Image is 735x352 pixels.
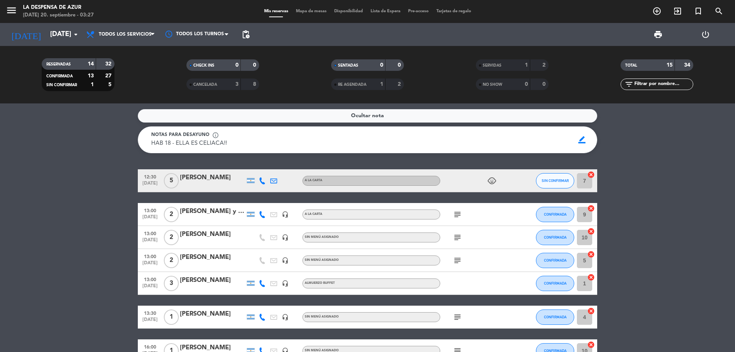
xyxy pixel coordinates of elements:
[587,273,595,281] i: cancel
[536,253,574,268] button: CONFIRMADA
[544,281,567,285] span: CONFIRMADA
[542,178,569,183] span: SIN CONFIRMAR
[453,210,462,219] i: subject
[282,257,289,264] i: headset_mic
[536,230,574,245] button: CONFIRMADA
[305,236,339,239] span: Sin menú asignado
[180,206,245,216] div: [PERSON_NAME] y [PERSON_NAME]
[673,7,682,16] i: exit_to_app
[164,276,179,291] span: 3
[88,61,94,67] strong: 14
[351,111,384,120] span: Ocultar nota
[575,133,590,147] span: border_color
[624,80,634,89] i: filter_list
[140,342,160,351] span: 16:00
[99,32,152,37] span: Todos los servicios
[398,82,402,87] strong: 2
[260,9,292,13] span: Mis reservas
[253,82,258,87] strong: 8
[587,205,595,212] i: cancel
[140,237,160,246] span: [DATE]
[164,173,179,188] span: 5
[380,62,383,68] strong: 0
[140,317,160,326] span: [DATE]
[6,5,17,19] button: menu
[682,23,729,46] div: LOG OUT
[666,62,673,68] strong: 15
[684,62,692,68] strong: 34
[140,206,160,214] span: 13:00
[305,282,335,285] span: Almuerzo buffet
[71,30,80,39] i: arrow_drop_down
[544,258,567,262] span: CONFIRMADA
[282,211,289,218] i: headset_mic
[305,179,322,182] span: A LA CARTA
[88,73,94,79] strong: 13
[542,62,547,68] strong: 2
[292,9,330,13] span: Mapa de mesas
[140,275,160,283] span: 13:00
[587,228,595,235] i: cancel
[164,253,179,268] span: 2
[108,82,113,87] strong: 5
[338,83,366,87] span: RE AGENDADA
[180,275,245,285] div: [PERSON_NAME]
[140,252,160,260] span: 13:00
[6,5,17,16] i: menu
[398,62,402,68] strong: 0
[105,61,113,67] strong: 32
[193,83,217,87] span: CANCELADA
[483,64,501,67] span: SERVIDAS
[544,315,567,319] span: CONFIRMADA
[453,256,462,265] i: subject
[253,62,258,68] strong: 0
[652,7,661,16] i: add_circle_outline
[151,131,209,139] span: Notas para desayuno
[180,252,245,262] div: [PERSON_NAME]
[140,229,160,237] span: 13:00
[367,9,404,13] span: Lista de Espera
[404,9,433,13] span: Pre-acceso
[536,207,574,222] button: CONFIRMADA
[212,132,219,139] span: info_outline
[305,213,322,216] span: A LA CARTA
[653,30,663,39] span: print
[6,26,46,43] i: [DATE]
[330,9,367,13] span: Disponibilidad
[536,173,574,188] button: SIN CONFIRMAR
[587,341,595,349] i: cancel
[23,11,94,19] div: [DATE] 20. septiembre - 03:27
[305,259,339,262] span: Sin menú asignado
[164,230,179,245] span: 2
[180,309,245,319] div: [PERSON_NAME]
[282,234,289,241] i: headset_mic
[587,171,595,178] i: cancel
[542,82,547,87] strong: 0
[91,82,94,87] strong: 1
[180,229,245,239] div: [PERSON_NAME]
[634,80,693,88] input: Filtrar por nombre...
[525,82,528,87] strong: 0
[241,30,250,39] span: pending_actions
[587,250,595,258] i: cancel
[140,214,160,223] span: [DATE]
[282,314,289,321] i: headset_mic
[193,64,214,67] span: CHECK INS
[164,309,179,325] span: 1
[46,74,73,78] span: CONFIRMADA
[453,313,462,322] i: subject
[483,83,502,87] span: NO SHOW
[140,283,160,292] span: [DATE]
[151,141,227,146] span: HAB 18 - ELLA ES CELIACA!!
[544,235,567,239] span: CONFIRMADA
[433,9,475,13] span: Tarjetas de regalo
[380,82,383,87] strong: 1
[305,349,339,352] span: Sin menú asignado
[46,62,71,66] span: RESERVADAS
[46,83,77,87] span: SIN CONFIRMAR
[453,233,462,242] i: subject
[164,207,179,222] span: 2
[305,315,339,318] span: Sin menú asignado
[714,7,724,16] i: search
[235,82,238,87] strong: 3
